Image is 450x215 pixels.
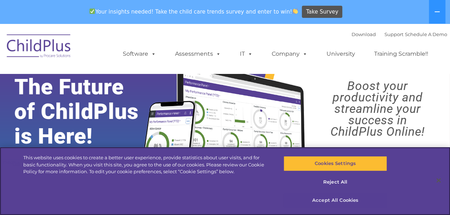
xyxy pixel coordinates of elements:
[168,47,228,61] a: Assessments
[292,9,298,14] img: 👏
[23,154,270,175] div: This website uses cookies to create a better user experience, provide statistics about user visit...
[116,47,163,61] a: Software
[233,47,260,61] a: IT
[89,9,95,14] img: ✅
[87,5,301,19] span: Your insights needed! Take the child care trends survey and enter to win!
[352,31,376,37] a: Download
[384,31,403,37] a: Support
[265,47,315,61] a: Company
[100,47,121,52] span: Last name
[405,31,447,37] a: Schedule A Demo
[14,75,158,149] rs-layer: The Future of ChildPlus is Here!
[431,172,446,188] button: Close
[3,29,75,65] img: ChildPlus by Procare Solutions
[284,156,387,171] button: Cookies Settings
[302,6,342,18] a: Take Survey
[284,193,387,208] button: Accept All Cookies
[306,6,338,18] span: Take Survey
[311,80,444,137] rs-layer: Boost your productivity and streamline your success in ChildPlus Online!
[367,47,435,61] a: Training Scramble!!
[352,31,447,37] font: |
[100,76,130,82] span: Phone number
[319,47,362,61] a: University
[284,175,387,190] button: Reject All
